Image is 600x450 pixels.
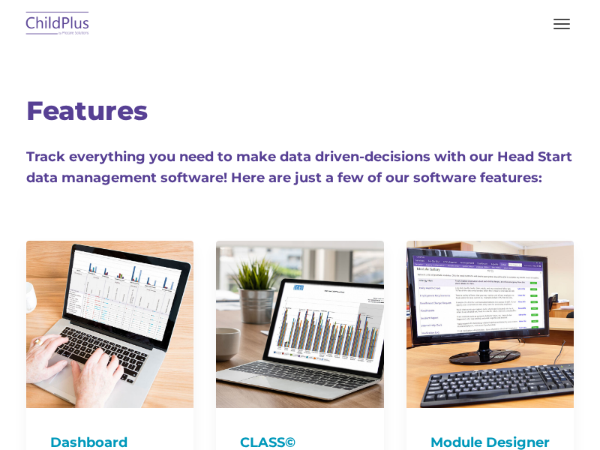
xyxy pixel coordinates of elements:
[22,7,93,42] img: ChildPlus by Procare Solutions
[406,241,574,408] img: ModuleDesigner750
[26,241,193,408] img: Dash
[26,148,572,186] span: Track everything you need to make data driven-decisions with our Head Start data management softw...
[26,94,148,127] span: Features
[216,241,383,408] img: CLASS-750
